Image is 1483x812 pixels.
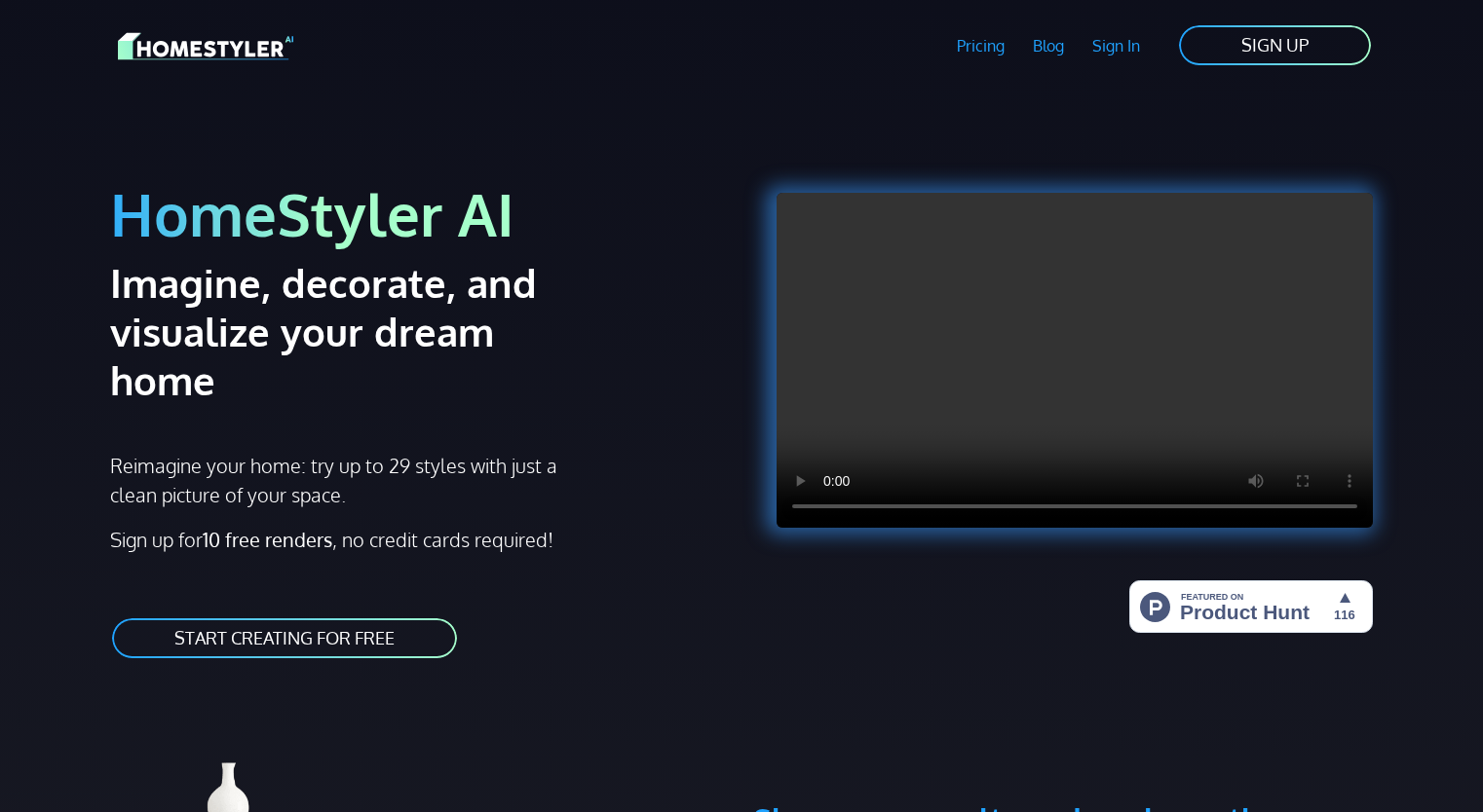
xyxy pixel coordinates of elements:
[943,23,1019,68] a: Pricing
[1018,23,1078,68] a: Blog
[1177,23,1373,67] a: SIGN UP
[1078,23,1154,68] a: Sign In
[118,29,293,63] img: HomeStyler AI logo
[110,177,730,250] h1: HomeStyler AI
[110,258,606,404] h2: Imagine, decorate, and visualize your dream home
[203,527,332,552] strong: 10 free renders
[110,525,730,554] p: Sign up for , no credit cards required!
[1129,580,1373,633] img: HomeStyler AI - Interior Design Made Easy: One Click to Your Dream Home | Product Hunt
[110,616,459,660] a: START CREATING FOR FREE
[110,451,575,509] p: Reimagine your home: try up to 29 styles with just a clean picture of your space.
